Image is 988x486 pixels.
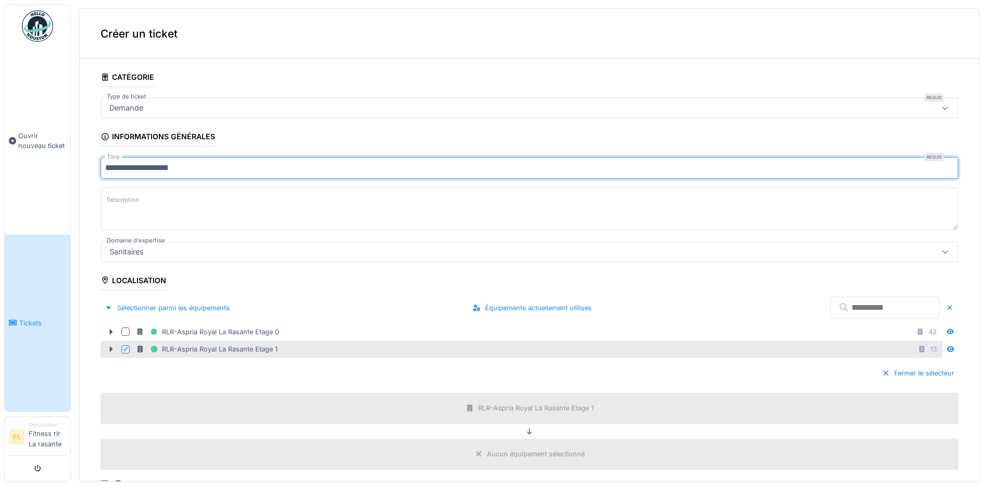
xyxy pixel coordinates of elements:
[478,403,594,413] div: RLR-Aspria Royal La Rasante Etage 1
[9,429,24,445] li: FL
[929,327,937,337] div: 42
[18,131,66,151] span: Ouvrir nouveau ticket
[29,421,66,453] li: Fitness rlr La rasante
[101,301,234,315] div: Sélectionner parmi les équipements
[19,318,66,328] span: Tickets
[101,129,215,147] div: Informations générales
[136,343,278,356] div: RLR-Aspria Royal La Rasante Etage 1
[105,246,148,258] div: Sanitaires
[22,10,53,42] img: Badge_color-CXgf-gQk.svg
[101,273,166,290] div: Localisation
[878,366,958,380] div: Fermer le sélecteur
[468,301,596,315] div: Équipements actuellement utilisés
[105,92,148,101] label: Type de ticket
[29,421,66,429] div: Demandeur
[105,102,147,114] div: Demande
[105,153,122,162] label: Titre
[5,235,70,411] a: Tickets
[9,421,66,456] a: FL DemandeurFitness rlr La rasante
[924,93,944,102] div: Requis
[136,325,279,338] div: RLR-Aspria Royal La Rasante Etage 0
[5,47,70,235] a: Ouvrir nouveau ticket
[105,193,141,206] label: Description
[101,69,154,87] div: Catégorie
[924,153,944,161] div: Requis
[487,449,585,459] div: Aucun équipement sélectionné
[930,344,937,354] div: 13
[105,236,167,245] label: Domaine d'expertise
[80,9,979,59] div: Créer un ticket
